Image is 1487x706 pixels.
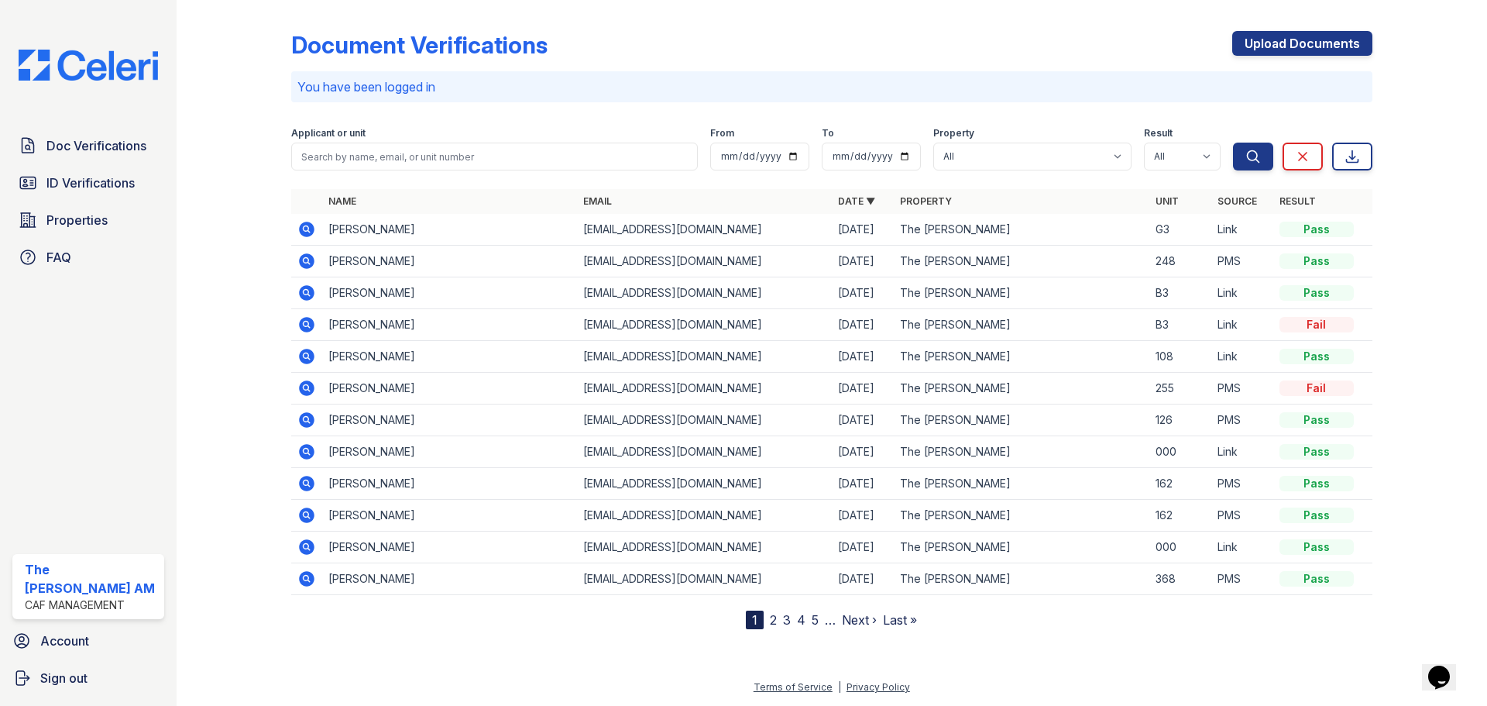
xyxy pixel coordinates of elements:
[291,127,366,139] label: Applicant or unit
[46,136,146,155] span: Doc Verifications
[1149,563,1211,595] td: 368
[894,500,1149,532] td: The [PERSON_NAME]
[1144,127,1173,139] label: Result
[1211,214,1273,246] td: Link
[12,130,164,161] a: Doc Verifications
[322,468,577,500] td: [PERSON_NAME]
[832,214,894,246] td: [DATE]
[1279,508,1354,523] div: Pass
[322,405,577,436] td: [PERSON_NAME]
[322,436,577,468] td: [PERSON_NAME]
[894,373,1149,405] td: The [PERSON_NAME]
[832,277,894,309] td: [DATE]
[894,277,1149,309] td: The [PERSON_NAME]
[577,563,832,595] td: [EMAIL_ADDRESS][DOMAIN_NAME]
[783,612,791,628] a: 3
[6,663,170,694] a: Sign out
[1211,373,1273,405] td: PMS
[710,127,734,139] label: From
[883,612,917,628] a: Last »
[894,246,1149,277] td: The [PERSON_NAME]
[832,532,894,563] td: [DATE]
[291,31,548,59] div: Document Verifications
[46,211,108,229] span: Properties
[577,436,832,468] td: [EMAIL_ADDRESS][DOMAIN_NAME]
[797,612,805,628] a: 4
[1149,500,1211,532] td: 162
[832,563,894,595] td: [DATE]
[754,681,833,693] a: Terms of Service
[812,612,819,628] a: 5
[577,246,832,277] td: [EMAIL_ADDRESS][DOMAIN_NAME]
[838,681,841,693] div: |
[1279,476,1354,491] div: Pass
[1279,412,1354,428] div: Pass
[577,500,832,532] td: [EMAIL_ADDRESS][DOMAIN_NAME]
[297,77,1366,96] p: You have been logged in
[12,167,164,198] a: ID Verifications
[894,563,1149,595] td: The [PERSON_NAME]
[6,625,170,656] a: Account
[1232,31,1372,56] a: Upload Documents
[577,341,832,373] td: [EMAIL_ADDRESS][DOMAIN_NAME]
[46,174,135,192] span: ID Verifications
[1211,500,1273,532] td: PMS
[1211,532,1273,563] td: Link
[322,277,577,309] td: [PERSON_NAME]
[1279,285,1354,301] div: Pass
[1279,444,1354,460] div: Pass
[838,195,875,207] a: Date ▼
[832,436,894,468] td: [DATE]
[900,195,952,207] a: Property
[322,500,577,532] td: [PERSON_NAME]
[770,612,777,628] a: 2
[894,341,1149,373] td: The [PERSON_NAME]
[1211,277,1273,309] td: Link
[1149,436,1211,468] td: 000
[1211,468,1273,500] td: PMS
[832,500,894,532] td: [DATE]
[577,373,832,405] td: [EMAIL_ADDRESS][DOMAIN_NAME]
[12,205,164,236] a: Properties
[832,373,894,405] td: [DATE]
[1149,468,1211,500] td: 162
[1279,222,1354,237] div: Pass
[1149,405,1211,436] td: 126
[1149,309,1211,341] td: B3
[1211,309,1273,341] td: Link
[322,309,577,341] td: [PERSON_NAME]
[40,632,89,650] span: Account
[46,248,71,267] span: FAQ
[894,405,1149,436] td: The [PERSON_NAME]
[1211,405,1273,436] td: PMS
[1149,532,1211,563] td: 000
[894,468,1149,500] td: The [PERSON_NAME]
[1149,373,1211,405] td: 255
[894,309,1149,341] td: The [PERSON_NAME]
[1149,214,1211,246] td: G3
[894,214,1149,246] td: The [PERSON_NAME]
[894,532,1149,563] td: The [PERSON_NAME]
[1279,381,1354,396] div: Fail
[577,532,832,563] td: [EMAIL_ADDRESS][DOMAIN_NAME]
[577,277,832,309] td: [EMAIL_ADDRESS][DOMAIN_NAME]
[577,309,832,341] td: [EMAIL_ADDRESS][DOMAIN_NAME]
[1149,341,1211,373] td: 108
[6,50,170,81] img: CE_Logo_Blue-a8612792a0a2168367f1c8372b55b34899dd931a85d93a1a3d3e32e68fde9ad4.png
[1211,246,1273,277] td: PMS
[832,309,894,341] td: [DATE]
[832,341,894,373] td: [DATE]
[832,468,894,500] td: [DATE]
[322,373,577,405] td: [PERSON_NAME]
[847,681,910,693] a: Privacy Policy
[1211,341,1273,373] td: Link
[1211,436,1273,468] td: Link
[25,560,158,598] div: The [PERSON_NAME] AM
[842,612,877,628] a: Next ›
[746,611,764,629] div: 1
[322,341,577,373] td: [PERSON_NAME]
[894,436,1149,468] td: The [PERSON_NAME]
[328,195,356,207] a: Name
[1149,246,1211,277] td: 248
[40,669,88,687] span: Sign out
